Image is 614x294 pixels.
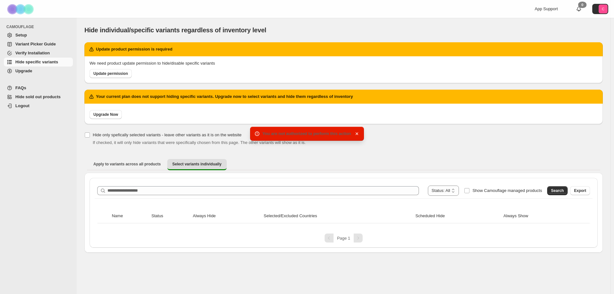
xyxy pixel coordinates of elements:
span: Apply to variants across all products [93,162,161,167]
h2: Update product permission is required [96,46,172,52]
a: Upgrade [4,67,73,75]
span: Avatar with initials C [599,4,608,13]
div: 0 [578,2,586,8]
span: Variant Picker Guide [15,42,56,46]
span: Setup [15,33,27,37]
text: C [602,7,604,11]
button: Search [547,186,568,195]
a: Variant Picker Guide [4,40,73,49]
a: Setup [4,31,73,40]
span: Show Camouflage managed products [472,188,542,193]
span: Verify Installation [15,51,50,55]
span: Hide sold out products [15,94,61,99]
th: Selected/Excluded Countries [262,209,414,223]
a: Update permission [90,69,132,78]
span: Hide individual/specific variants regardless of inventory level [84,27,266,34]
span: Select variants individually [172,162,222,167]
span: CAMOUFLAGE [6,24,74,29]
a: Verify Installation [4,49,73,58]
span: Upgrade Now [93,112,118,117]
button: Apply to variants across all products [88,159,166,169]
a: FAQs [4,83,73,92]
div: Select variants individually [84,173,603,253]
a: Upgrade Now [90,110,122,119]
span: Logout [15,103,29,108]
span: Page 1 [337,236,350,241]
th: Status [150,209,191,223]
span: We need product update permission to hide/disable specific variants [90,61,215,66]
th: Always Hide [191,209,262,223]
span: Hide specific variants [15,60,58,64]
h2: Your current plan does not support hiding specific variants. Upgrade now to select variants and h... [96,93,353,100]
button: Select variants individually [167,159,227,170]
a: Hide specific variants [4,58,73,67]
img: Camouflage [5,0,37,18]
span: Hide only spefically selected variants - leave other variants as it is on the website [93,132,241,137]
button: Export [570,186,590,195]
a: 0 [576,6,582,12]
span: Upgrade [15,68,32,73]
span: If checked, it will only hide variants that were specifically chosen from this page. The other va... [93,140,306,145]
span: Search [551,188,564,193]
button: Avatar with initials C [592,4,608,14]
th: Always Show [501,209,577,223]
th: Name [110,209,150,223]
span: Export [574,188,586,193]
a: Hide sold out products [4,92,73,101]
span: FAQs [15,85,26,90]
span: You are not authorized to perform this action [262,131,351,136]
span: Update permission [93,71,128,76]
a: Logout [4,101,73,110]
span: App Support [535,6,558,11]
th: Scheduled Hide [413,209,501,223]
nav: Pagination [95,234,593,242]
